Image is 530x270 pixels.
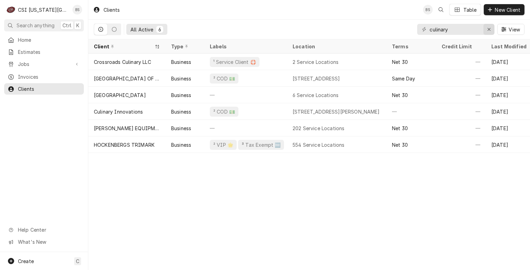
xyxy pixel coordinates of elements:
span: View [507,26,521,33]
div: Table [463,6,477,13]
span: Help Center [18,226,80,233]
span: Search anything [17,22,55,29]
div: CSI [US_STATE][GEOGRAPHIC_DATA] [18,6,69,13]
div: BS [72,5,82,15]
a: Invoices [4,71,84,83]
div: Credit Limit [442,43,479,50]
span: New Client [493,6,522,13]
div: [STREET_ADDRESS][PERSON_NAME] [293,108,380,115]
div: Business [171,125,191,132]
div: Brent Seaba's Avatar [72,5,82,15]
div: — [204,87,287,103]
div: 554 Service Locations [293,141,344,148]
button: Erase input [483,24,494,35]
div: CSI Kansas City's Avatar [6,5,16,15]
div: Business [171,91,191,99]
a: Clients [4,83,84,95]
div: Client [94,43,153,50]
div: — [204,120,287,136]
button: View [497,24,524,35]
span: Ctrl [62,22,71,29]
div: — [436,87,486,103]
div: Business [171,141,191,148]
div: — [436,54,486,70]
span: C [76,258,79,265]
span: Clients [18,85,80,93]
div: Business [171,108,191,115]
div: Last Modified [491,43,529,50]
div: — [436,70,486,87]
div: [STREET_ADDRESS] [293,75,340,82]
span: Home [18,36,80,44]
div: ² VIP 🌟 [213,141,234,148]
input: Keyword search [430,24,481,35]
div: Type [171,43,197,50]
div: Net 30 [392,58,408,66]
div: Crossroads Culinary LLC [94,58,151,66]
div: ¹ Service Client 🛟 [213,58,257,66]
div: ² COD 💵 [213,75,236,82]
div: All Active [130,26,154,33]
span: Estimates [18,48,80,56]
div: — [436,136,486,153]
div: — [436,120,486,136]
div: Labels [210,43,282,50]
a: Home [4,34,84,46]
div: 2 Service Locations [293,58,338,66]
span: Invoices [18,73,80,80]
div: Location [293,43,381,50]
div: Terms [392,43,429,50]
div: [PERSON_NAME] EQUIPMENT [94,125,160,132]
a: Go to Jobs [4,58,84,70]
button: Open search [435,4,446,15]
a: Go to Help Center [4,224,84,235]
div: [GEOGRAPHIC_DATA] OF [US_STATE][GEOGRAPHIC_DATA] [94,75,160,82]
div: 6 [158,26,162,33]
div: Business [171,58,191,66]
div: 6 Service Locations [293,91,338,99]
span: Jobs [18,60,70,68]
div: BS [423,5,433,15]
a: Go to What's New [4,236,84,248]
div: Net 30 [392,141,408,148]
span: Create [18,258,34,264]
a: Estimates [4,46,84,58]
div: — [386,103,436,120]
button: Search anythingCtrlK [4,19,84,31]
div: — [436,103,486,120]
div: [GEOGRAPHIC_DATA] [94,91,146,99]
span: What's New [18,238,80,245]
div: HOCKENBERGS TRIMARK [94,141,155,148]
div: ² COD 💵 [213,108,236,115]
span: K [76,22,79,29]
div: Same Day [392,75,415,82]
div: Net 30 [392,91,408,99]
div: ³ Tax Exempt 🆓 [241,141,281,148]
div: C [6,5,16,15]
div: Business [171,75,191,82]
button: New Client [484,4,524,15]
div: 202 Service Locations [293,125,344,132]
div: Culinary Innovations [94,108,143,115]
div: Net 30 [392,125,408,132]
div: Brent Seaba's Avatar [423,5,433,15]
